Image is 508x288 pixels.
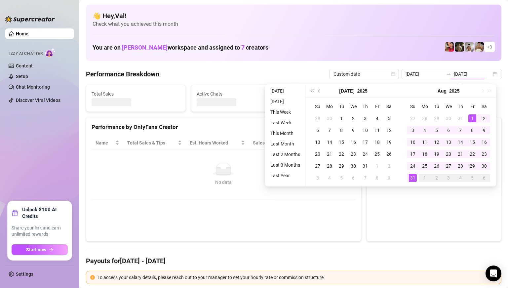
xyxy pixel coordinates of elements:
[446,71,451,77] span: to
[465,42,474,52] img: aussieboy_j
[391,72,395,76] span: calendar
[93,21,495,28] span: Check what you achieved this month
[302,90,391,98] span: Messages Sent
[49,247,54,252] span: arrow-right
[16,271,33,277] a: Settings
[98,179,349,186] div: No data
[127,139,177,146] span: Total Sales & Tips
[406,70,443,78] input: Start date
[454,70,491,78] input: End date
[455,42,464,52] img: Tony
[5,16,55,22] img: logo-BBDzfeDw.svg
[197,90,285,98] span: Active Chats
[16,63,33,68] a: Content
[92,123,356,132] div: Performance by OnlyFans Creator
[301,139,346,146] span: Chat Conversion
[90,275,95,280] span: exclamation-circle
[86,256,501,266] h4: Payouts for [DATE] - [DATE]
[92,90,180,98] span: Total Sales
[93,44,268,51] h1: You are on workspace and assigned to creators
[486,266,501,281] div: Open Intercom Messenger
[446,71,451,77] span: swap-right
[487,43,492,51] span: + 3
[45,48,56,58] img: AI Chatter
[475,42,484,52] img: Aussieboy_jfree
[86,69,159,79] h4: Performance Breakdown
[92,137,123,149] th: Name
[16,31,28,36] a: Home
[445,42,454,52] img: Vanessa
[372,123,496,132] div: Sales by OnlyFans Creator
[12,210,18,216] span: gift
[16,98,60,103] a: Discover Viral Videos
[123,137,186,149] th: Total Sales & Tips
[249,137,297,149] th: Sales / Hour
[241,44,245,51] span: 7
[22,206,68,220] strong: Unlock $100 AI Credits
[93,11,495,21] h4: 👋 Hey, Val !
[98,274,497,281] div: To access your salary details, please reach out to your manager to set your hourly rate or commis...
[12,244,68,255] button: Start nowarrow-right
[12,225,68,238] span: Share your link and earn unlimited rewards
[122,44,168,51] span: [PERSON_NAME]
[297,137,356,149] th: Chat Conversion
[253,139,288,146] span: Sales / Hour
[96,139,114,146] span: Name
[16,74,28,79] a: Setup
[26,247,46,252] span: Start now
[190,139,240,146] div: Est. Hours Worked
[16,84,50,90] a: Chat Monitoring
[9,51,43,57] span: Izzy AI Chatter
[333,69,395,79] span: Custom date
